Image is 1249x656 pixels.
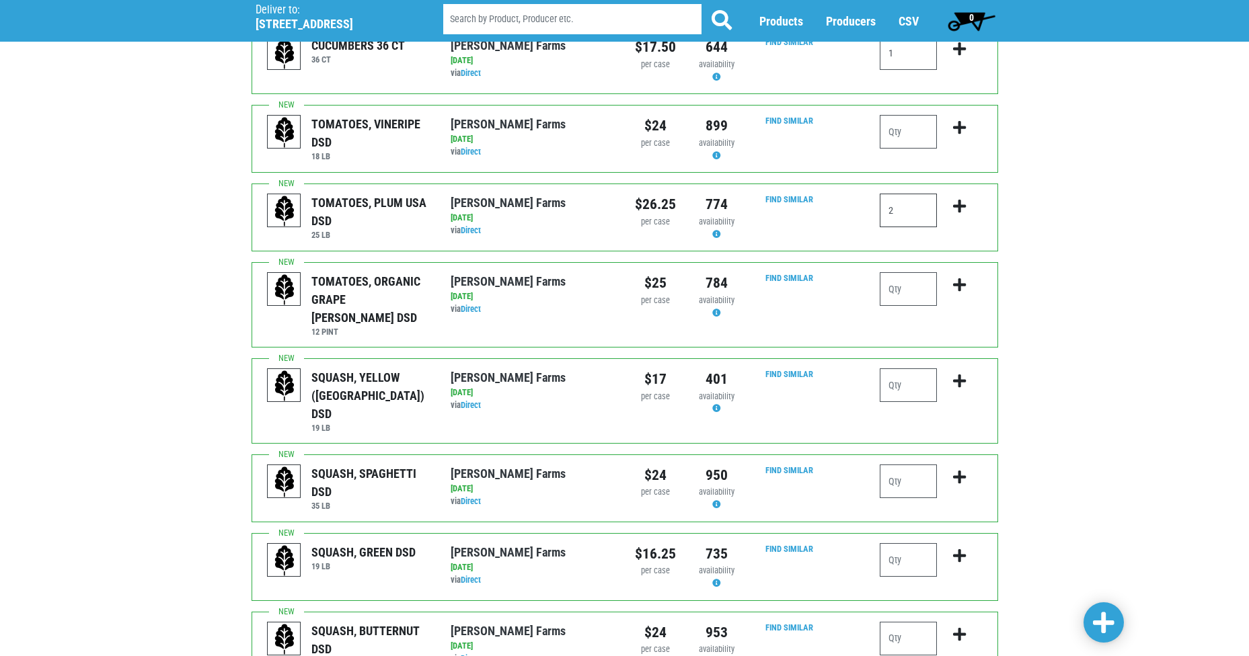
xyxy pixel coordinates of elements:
[635,486,676,499] div: per case
[699,487,734,497] span: availability
[311,464,430,501] div: SQUASH, SPAGHETTI DSD
[268,37,301,71] img: placeholder-variety-43d6402dacf2d531de610a020419775a.svg
[635,272,676,294] div: $25
[451,370,566,384] a: [PERSON_NAME] Farms
[311,368,430,423] div: SQUASH, YELLOW ([GEOGRAPHIC_DATA]) DSD
[451,38,566,52] a: [PERSON_NAME] Farms
[451,545,566,559] a: [PERSON_NAME] Farms
[451,196,566,210] a: [PERSON_NAME] Farms
[699,565,734,575] span: availability
[696,36,737,58] div: 644
[451,290,614,303] div: [DATE]
[451,495,614,508] div: via
[311,36,405,54] div: CUCUMBERS 36 CT
[311,230,430,240] h6: 25 LB
[311,272,430,327] div: TOMATOES, ORGANIC GRAPE [PERSON_NAME] DSD
[451,212,614,224] div: [DATE]
[880,464,937,498] input: Qty
[268,544,301,577] img: placeholder-variety-43d6402dacf2d531de610a020419775a.svg
[765,465,813,475] a: Find Similar
[311,543,416,561] div: SQUASH, GREEN DSD
[699,59,734,69] span: availability
[765,369,813,379] a: Find Similar
[899,14,919,28] a: CSV
[696,194,737,215] div: 774
[451,574,614,587] div: via
[451,466,566,481] a: [PERSON_NAME] Farms
[696,543,737,565] div: 735
[880,368,937,402] input: Qty
[880,622,937,655] input: Qty
[461,147,481,157] a: Direct
[635,137,676,150] div: per case
[699,644,734,654] span: availability
[635,294,676,307] div: per case
[880,543,937,577] input: Qty
[461,304,481,314] a: Direct
[311,54,405,65] h6: 36 CT
[451,303,614,316] div: via
[461,400,481,410] a: Direct
[451,224,614,237] div: via
[451,483,614,495] div: [DATE]
[268,273,301,306] img: placeholder-variety-43d6402dacf2d531de610a020419775a.svg
[311,327,430,337] h6: 12 PINT
[268,465,301,499] img: placeholder-variety-43d6402dacf2d531de610a020419775a.svg
[451,133,614,146] div: [DATE]
[765,273,813,283] a: Find Similar
[635,464,676,486] div: $24
[311,151,430,161] h6: 18 LB
[699,391,734,401] span: availability
[268,369,301,403] img: placeholder-variety-43d6402dacf2d531de610a020419775a.svg
[969,12,974,23] span: 0
[635,115,676,136] div: $24
[311,501,430,511] h6: 35 LB
[461,575,481,585] a: Direct
[635,36,676,58] div: $17.50
[759,14,803,28] a: Products
[268,116,301,149] img: placeholder-variety-43d6402dacf2d531de610a020419775a.svg
[451,624,566,638] a: [PERSON_NAME] Farms
[461,225,481,235] a: Direct
[635,216,676,229] div: per case
[826,14,876,28] span: Producers
[443,4,702,34] input: Search by Product, Producer etc.
[635,622,676,643] div: $24
[765,116,813,126] a: Find Similar
[765,194,813,204] a: Find Similar
[451,67,614,80] div: via
[451,399,614,412] div: via
[635,643,676,656] div: per case
[635,194,676,215] div: $26.25
[451,640,614,653] div: [DATE]
[461,68,481,78] a: Direct
[635,543,676,565] div: $16.25
[942,7,1001,34] a: 0
[635,391,676,403] div: per case
[311,423,430,433] h6: 19 LB
[696,622,737,643] div: 953
[880,36,937,70] input: Qty
[696,115,737,136] div: 899
[256,3,409,17] p: Deliver to:
[635,565,676,577] div: per case
[880,115,937,149] input: Qty
[268,194,301,228] img: placeholder-variety-43d6402dacf2d531de610a020419775a.svg
[765,622,813,632] a: Find Similar
[880,272,937,306] input: Qty
[696,272,737,294] div: 784
[635,368,676,390] div: $17
[765,37,813,47] a: Find Similar
[311,115,430,151] div: TOMATOES, VINERIPE DSD
[451,386,614,399] div: [DATE]
[451,274,566,288] a: [PERSON_NAME] Farms
[311,194,430,230] div: TOMATOES, PLUM USA DSD
[268,622,301,656] img: placeholder-variety-43d6402dacf2d531de610a020419775a.svg
[765,544,813,554] a: Find Similar
[699,216,734,227] span: availability
[311,561,416,571] h6: 19 LB
[696,368,737,390] div: 401
[635,58,676,71] div: per case
[451,54,614,67] div: [DATE]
